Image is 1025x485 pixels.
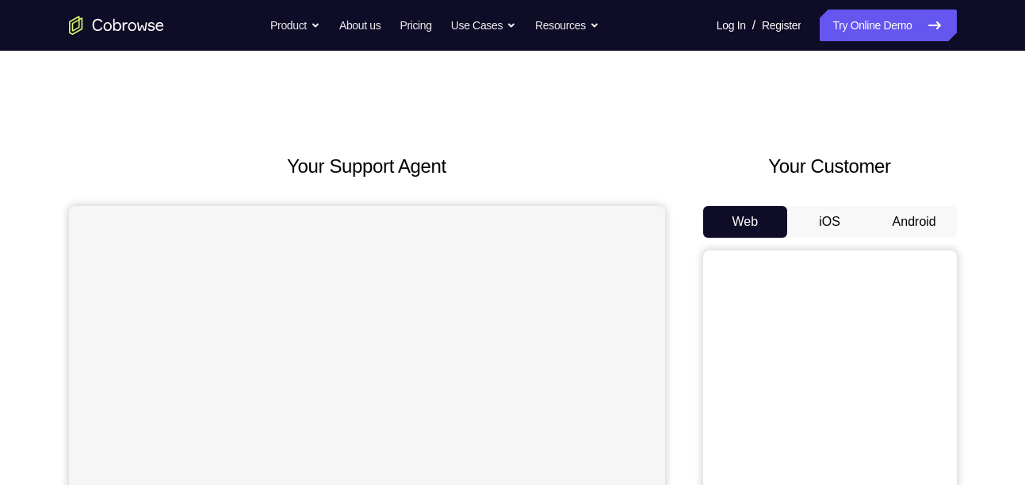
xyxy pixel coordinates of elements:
[400,10,431,41] a: Pricing
[762,10,801,41] a: Register
[703,152,957,181] h2: Your Customer
[820,10,956,41] a: Try Online Demo
[69,16,164,35] a: Go to the home page
[752,16,755,35] span: /
[787,206,872,238] button: iOS
[69,152,665,181] h2: Your Support Agent
[872,206,957,238] button: Android
[703,206,788,238] button: Web
[270,10,320,41] button: Product
[717,10,746,41] a: Log In
[451,10,516,41] button: Use Cases
[339,10,381,41] a: About us
[535,10,599,41] button: Resources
